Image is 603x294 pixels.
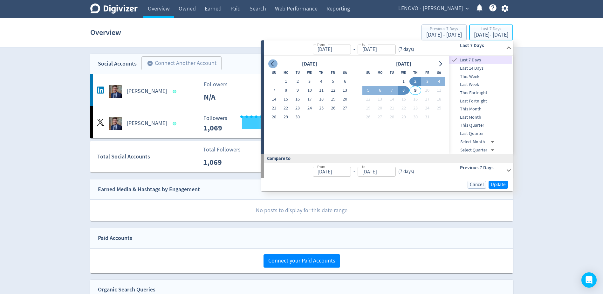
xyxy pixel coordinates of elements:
[491,182,506,187] span: Update
[292,77,304,86] button: 2
[489,181,508,189] button: Update
[449,64,512,73] div: Last 14 Days
[433,86,445,95] button: 11
[90,22,121,43] h1: Overview
[449,80,512,89] div: Last Week
[292,104,304,113] button: 23
[339,104,351,113] button: 27
[264,56,513,154] div: from-to(7 days)Last 7 Days
[433,104,445,113] button: 25
[470,182,484,187] span: Cancel
[468,181,486,189] button: Cancel
[398,95,409,104] button: 15
[398,104,409,113] button: 22
[362,95,374,104] button: 12
[292,95,304,104] button: 16
[204,91,240,103] p: N/A
[268,95,280,104] button: 14
[421,77,433,86] button: 3
[421,86,433,95] button: 10
[398,86,409,95] button: 8
[396,46,417,53] div: ( 7 days )
[280,86,292,95] button: 8
[409,104,421,113] button: 23
[449,121,512,129] div: This Quarter
[327,95,339,104] button: 19
[304,95,315,104] button: 17
[409,95,421,104] button: 16
[98,185,200,194] div: Earned Media & Hashtags by Engagement
[362,42,366,47] label: to
[315,68,327,77] th: Thursday
[464,6,470,11] span: expand_more
[449,56,512,64] div: Last 7 Days
[449,97,512,105] div: Last Fortnight
[386,104,398,113] button: 21
[280,95,292,104] button: 15
[386,86,398,95] button: 7
[292,68,304,77] th: Tuesday
[426,27,462,32] div: Previous 7 Days
[280,104,292,113] button: 22
[449,130,512,137] span: Last Quarter
[327,77,339,86] button: 5
[386,68,398,77] th: Tuesday
[426,32,462,38] div: [DATE] - [DATE]
[449,106,512,113] span: This Month
[449,65,512,72] span: Last 14 Days
[261,154,513,163] div: Compare to
[374,95,386,104] button: 13
[433,77,445,86] button: 4
[409,86,421,95] button: 9
[449,89,512,97] div: This Fortnight
[460,164,504,171] h6: Previous 7 Days
[474,32,508,38] div: [DATE] - [DATE]
[300,60,319,68] div: [DATE]
[460,146,497,154] div: Select Quarter
[374,113,386,122] button: 27
[339,77,351,86] button: 6
[204,80,240,89] p: Followers
[449,81,512,88] span: Last Week
[449,122,512,129] span: This Quarter
[339,68,351,77] th: Saturday
[98,59,137,68] div: Social Accounts
[264,257,340,264] a: Connect your Paid Accounts
[409,113,421,122] button: 30
[264,40,513,56] div: from-to(7 days)Last 7 Days
[449,98,512,105] span: Last Fortnight
[292,113,304,122] button: 30
[264,163,513,178] div: from-to(7 days)Previous 7 Days
[460,138,497,146] div: Select Month
[98,234,132,243] div: Paid Accounts
[97,152,199,161] div: Total Social Accounts
[264,254,340,268] button: Connect your Paid Accounts
[141,56,222,70] button: Connect Another Account
[280,113,292,122] button: 29
[203,157,240,168] p: 1,069
[362,68,374,77] th: Sunday
[315,86,327,95] button: 11
[327,68,339,77] th: Friday
[109,117,122,130] img: Matthew Zielinski undefined
[449,73,512,80] span: This Week
[127,87,167,95] h5: [PERSON_NAME]
[200,115,296,132] svg: Followers ---
[409,68,421,77] th: Thursday
[362,104,374,113] button: 19
[173,122,178,125] span: Data last synced: 9 Oct 2025, 11:01am (AEDT)
[474,27,508,32] div: Last 7 Days
[421,24,467,40] button: Previous 7 Days[DATE] - [DATE]
[315,95,327,104] button: 18
[91,200,513,221] p: No posts to display for this date range
[268,86,280,95] button: 7
[374,68,386,77] th: Monday
[449,105,512,113] div: This Month
[268,59,278,68] button: Go to previous month
[90,74,513,106] a: Matthew Zielinski undefined[PERSON_NAME]FollowersN/A Engagements 0 Engagements 0 100%Video ViewsN/A
[317,164,325,169] label: from
[398,68,409,77] th: Wednesday
[315,104,327,113] button: 25
[398,3,463,14] span: LENOVO - [PERSON_NAME]
[362,164,366,169] label: to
